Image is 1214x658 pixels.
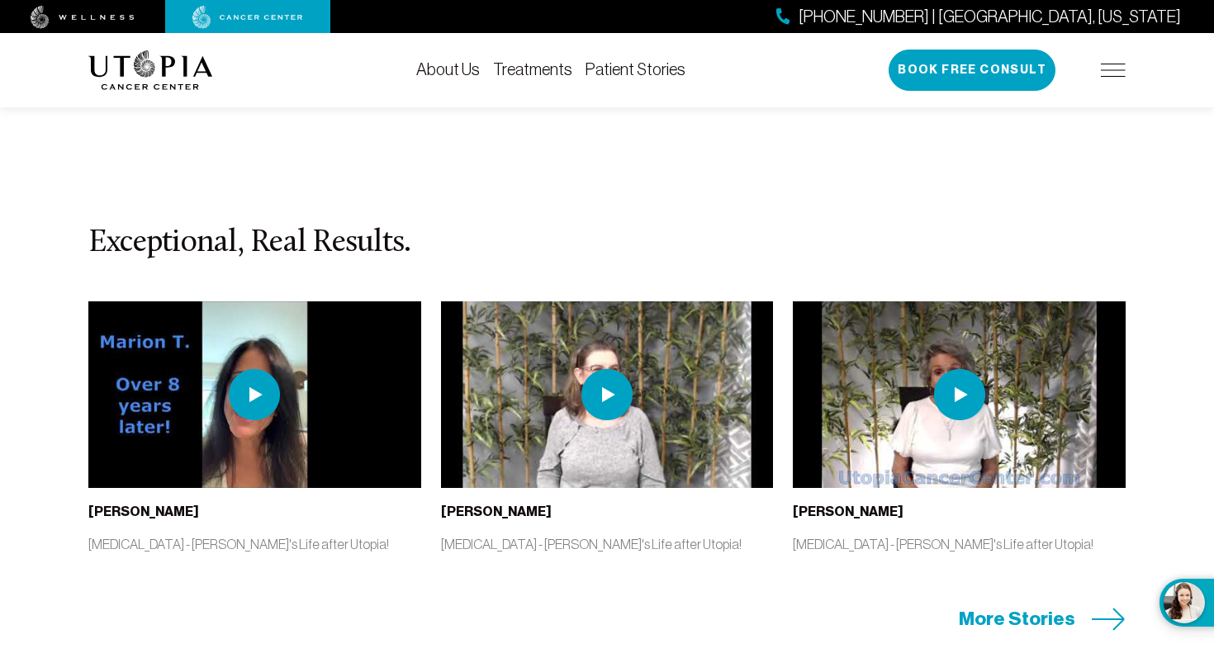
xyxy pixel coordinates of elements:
[493,60,572,78] a: Treatments
[441,535,774,553] p: [MEDICAL_DATA] - [PERSON_NAME]'s Life after Utopia!
[192,6,303,29] img: cancer center
[31,6,135,29] img: wellness
[88,504,199,519] b: [PERSON_NAME]
[799,5,1181,29] span: [PHONE_NUMBER] | [GEOGRAPHIC_DATA], [US_STATE]
[441,301,774,488] img: thumbnail
[776,5,1181,29] a: [PHONE_NUMBER] | [GEOGRAPHIC_DATA], [US_STATE]
[441,504,552,519] b: [PERSON_NAME]
[793,301,1126,488] img: thumbnail
[793,535,1126,553] p: [MEDICAL_DATA] - [PERSON_NAME]'s Life after Utopia!
[934,369,985,420] img: play icon
[889,50,1055,91] button: Book Free Consult
[88,50,213,90] img: logo
[229,369,280,420] img: play icon
[959,606,1075,632] span: More Stories
[416,60,480,78] a: About Us
[1101,64,1126,77] img: icon-hamburger
[959,606,1126,632] a: More Stories
[793,504,903,519] b: [PERSON_NAME]
[88,535,421,553] p: [MEDICAL_DATA] - [PERSON_NAME]'s Life after Utopia!
[586,60,685,78] a: Patient Stories
[581,369,633,420] img: play icon
[88,301,421,488] img: thumbnail
[88,226,1126,261] h3: Exceptional, Real Results.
